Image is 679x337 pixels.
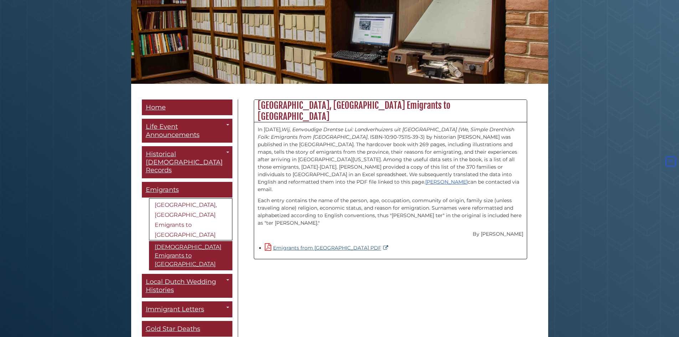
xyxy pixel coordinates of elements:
[146,325,200,333] span: Gold Star Deaths
[149,241,232,270] a: [DEMOGRAPHIC_DATA] Emigrants to [GEOGRAPHIC_DATA]
[142,182,232,198] a: Emigrants
[254,100,527,122] h2: [GEOGRAPHIC_DATA], [GEOGRAPHIC_DATA] Emigrants to [GEOGRAPHIC_DATA]
[425,179,468,185] a: [PERSON_NAME]
[142,274,232,298] a: Local Dutch Wedding Histories
[149,198,232,240] a: [GEOGRAPHIC_DATA], [GEOGRAPHIC_DATA] Emigrants to [GEOGRAPHIC_DATA]
[146,186,179,194] span: Emigrants
[146,305,204,313] span: Immigrant Letters
[146,278,216,294] span: Local Dutch Wedding Histories
[142,301,232,317] a: Immigrant Letters
[258,126,523,193] p: In [DATE], , ISBN-10:90-75115-39-3) by historian [PERSON_NAME] was published in the [GEOGRAPHIC_D...
[146,103,166,111] span: Home
[146,123,200,139] span: Life Event Announcements
[258,126,514,140] em: Wij, Eenvoudige Drentse Lui: Landverhuizers uit [GEOGRAPHIC_DATA] (We, Simple Drenthish Folk: Emi...
[146,150,223,174] span: Historical [DEMOGRAPHIC_DATA] Records
[142,146,232,178] a: Historical [DEMOGRAPHIC_DATA] Records
[142,119,232,143] a: Life Event Announcements
[258,230,523,238] p: By [PERSON_NAME]
[142,321,232,337] a: Gold Star Deaths
[258,197,523,227] p: Each entry contains the name of the person, age, occupation, community of origin, family size (un...
[265,245,390,251] a: Emigrants from [GEOGRAPHIC_DATA] PDF
[664,158,677,165] a: Back to Top
[142,99,232,116] a: Home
